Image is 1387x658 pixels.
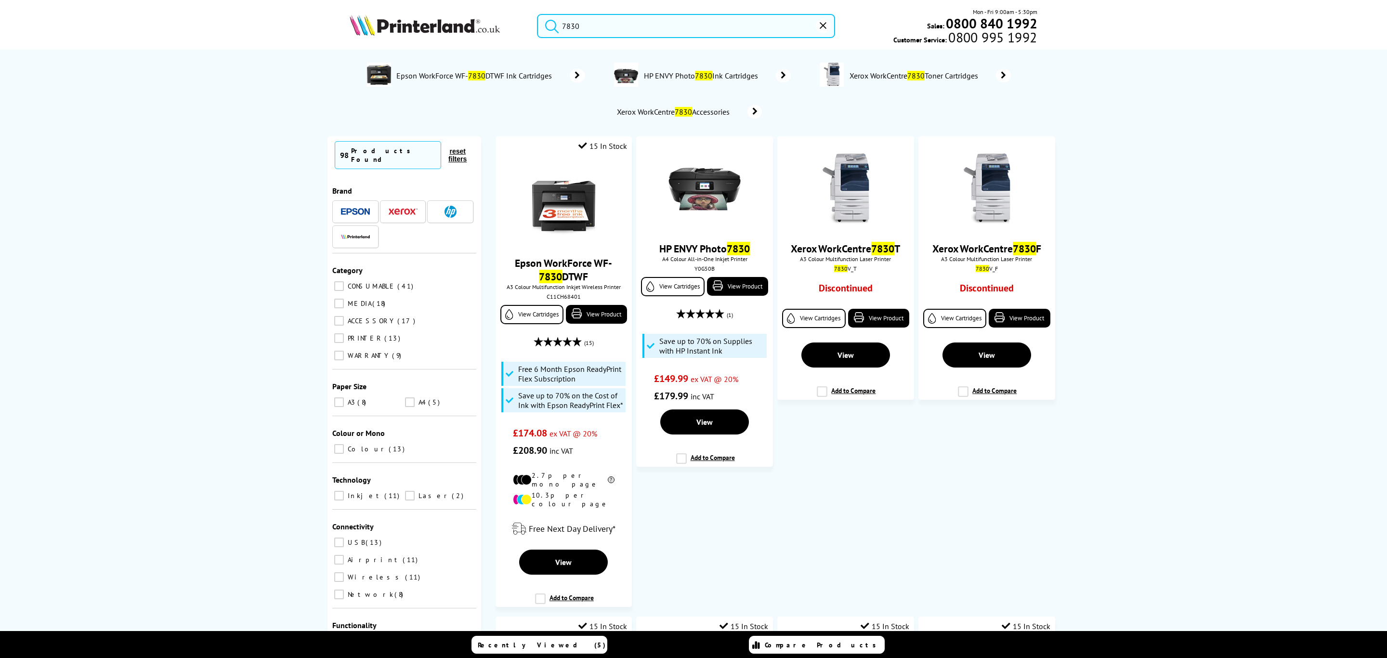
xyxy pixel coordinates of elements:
span: (15) [584,334,594,352]
div: Discontinued [795,282,897,299]
input: Search product or brand [537,14,835,38]
span: Colour [345,445,388,453]
img: Y0G50B-conspage.jpg [614,63,638,87]
span: 9 [392,351,404,360]
span: Xerox WorkCentre Accessories [615,107,733,117]
a: HP ENVY Photo7830 [659,242,750,255]
a: View Product [989,309,1050,328]
label: Add to Compare [535,593,594,612]
span: Sales: [927,21,944,30]
span: PRINTER [345,334,383,342]
span: Free Next Day Delivery* [529,523,615,534]
div: 15 In Stock [861,621,909,631]
mark: 7830 [834,265,848,272]
img: xerox-wc7830-front-small.jpg [810,153,882,225]
span: Inkjet [345,491,383,500]
a: 0800 840 1992 [944,19,1037,28]
a: Recently Viewed (5) [471,636,607,654]
b: 0800 840 1992 [946,14,1037,32]
mark: 7830 [907,71,925,80]
span: WARRANTY [345,351,391,360]
span: Free 6 Month Epson ReadyPrint Flex Subscription [518,364,623,383]
div: Y0G50B [643,265,765,272]
img: Xerox [389,208,418,215]
span: MEDIA [345,299,371,308]
img: epson-wf-7830dtwf-front-subscription-small.jpg [527,168,600,240]
div: V_T [785,265,906,272]
input: Airprint 11 [334,555,344,565]
span: Brand [332,186,352,196]
div: V_F [926,265,1047,272]
input: Wireless 11 [334,572,344,582]
a: Xerox WorkCentre7830T [791,242,900,255]
span: A3 Colour Multifunction Laser Printer [923,255,1050,263]
input: A4 5 [405,397,415,407]
a: View Cartridges [500,305,563,324]
mark: 7830 [539,270,562,283]
span: View [696,417,713,427]
div: Discontinued [936,282,1037,299]
img: Printerland Logo [350,14,500,36]
a: View Cartridges [782,309,845,328]
span: Xerox WorkCentre Toner Cartridges [849,71,982,80]
a: Xerox WorkCentre7830Accessories [615,105,762,118]
a: Printerland Logo [350,14,525,38]
span: Functionality [332,620,377,630]
span: Customer Service: [893,33,1037,44]
img: C11CH68401-conspage.jpg [367,63,391,87]
input: ACCESSORY 17 [334,316,344,326]
mark: 7830 [468,71,485,80]
span: CONSUMABLE [345,282,396,290]
label: Add to Compare [676,453,735,472]
span: (1) [727,306,733,324]
span: 11 [403,555,420,564]
span: View [555,557,572,567]
span: Airprint [345,555,402,564]
input: Network 8 [334,590,344,599]
span: 11 [384,491,402,500]
mark: 7830 [675,107,692,117]
span: Recently Viewed (5) [478,641,606,649]
a: View [519,550,608,575]
mark: 7830 [727,242,750,255]
input: PRINTER 13 [334,333,344,343]
span: 5 [428,398,442,407]
label: Add to Compare [817,386,876,405]
span: 13 [384,334,403,342]
span: 8 [394,590,406,599]
span: 18 [372,299,388,308]
span: 8 [357,398,368,407]
img: xerox-wc7830-front-small.jpg [951,153,1023,225]
span: £179.99 [654,390,688,402]
span: 0800 995 1992 [947,33,1037,42]
a: Xerox WorkCentre7830Toner Cartridges [849,63,1011,89]
mark: 7830 [695,71,712,80]
span: Mon - Fri 9:00am - 5:30pm [973,7,1037,16]
mark: 7830 [1013,242,1036,255]
span: Wireless [345,573,404,581]
span: Paper Size [332,382,366,391]
span: Epson WorkForce WF- DTWF Ink Cartridges [396,71,556,80]
span: 11 [405,573,422,581]
span: ex VAT @ 20% [550,429,597,438]
span: A3 Colour Multifunction Laser Printer [782,255,909,263]
a: Compare Products [749,636,885,654]
a: View Product [566,305,627,324]
input: CONSUMABLE 41 [334,281,344,291]
span: Save up to 70% on Supplies with HP Instant Ink [659,336,764,355]
a: View Product [707,277,768,296]
span: £149.99 [654,372,688,385]
span: Technology [332,475,371,485]
span: Save up to 70% on the Cost of Ink with Epson ReadyPrint Flex* [518,391,623,410]
div: 15 In Stock [1002,621,1050,631]
span: inc VAT [550,446,573,456]
a: HP ENVY Photo7830Ink Cartridges [643,63,791,89]
span: A4 Colour All-in-One Inkjet Printer [641,255,768,263]
span: A4 [416,398,427,407]
span: Compare Products [765,641,881,649]
span: A3 Colour Multifunction Inkjet Wireless Printer [500,283,627,290]
div: C11CH68401 [503,293,625,300]
input: WARRANTY 9 [334,351,344,360]
span: 98 [340,150,349,160]
span: 2 [452,491,466,500]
